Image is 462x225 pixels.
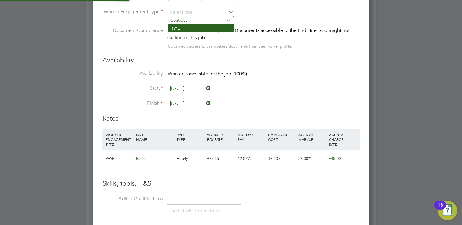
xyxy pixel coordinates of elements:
[102,196,163,202] label: Skills / Qualifications
[175,150,206,167] div: Hourly
[135,129,175,145] div: RATE NAME
[168,99,211,108] input: Select one
[206,129,236,145] div: WORKER PAY RATE
[104,129,135,150] div: WORKER ENGAGEMENT TYPE
[438,205,443,213] div: 13
[104,150,135,167] div: PAYE
[168,16,234,24] li: Contract
[267,129,297,145] div: EMPLOYER COST
[327,129,358,150] div: AGENCY CHARGE RATE
[102,179,360,188] h3: Skills, tools, H&S
[168,71,247,77] span: Worker is available for the job (100%)
[236,129,267,145] div: HOLIDAY PAY
[206,150,236,167] div: £27.55
[102,85,163,91] label: Start
[169,207,226,215] li: The list will appear here...
[238,156,251,161] span: 12.07%
[102,27,163,49] label: Document Compliance
[297,129,327,145] div: AGENCY MARKUP
[438,201,457,220] button: Open Resource Center, 13 new notifications
[329,156,341,161] span: £45.00
[102,9,163,15] label: Worker Engagement Type
[167,27,360,41] div: This worker has no Compliance Documents accessible to the End Hirer and might not qualify for thi...
[168,24,234,32] li: PAYE
[298,156,311,161] span: 23.00%
[168,8,233,17] input: Select one
[136,156,145,161] span: Basic
[102,100,163,106] label: Finish
[175,129,206,145] div: RATE TYPE
[102,114,360,123] h3: Rates
[102,56,360,65] h3: Availability
[168,84,211,93] input: Select one
[268,156,281,161] span: 18.50%
[167,43,292,50] div: You can edit access to this worker’s documents from their worker profile.
[102,71,163,77] label: Availability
